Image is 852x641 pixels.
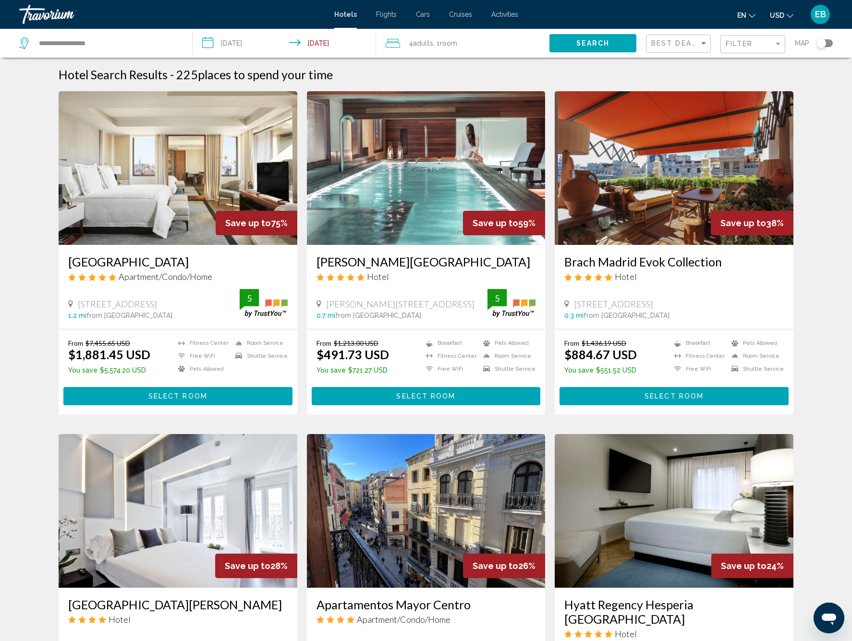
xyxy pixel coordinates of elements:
span: From [564,339,579,347]
span: Best Deals [651,39,702,47]
a: [PERSON_NAME][GEOGRAPHIC_DATA] [316,254,536,269]
h1: Hotel Search Results [59,67,168,82]
div: 4 star Apartment [316,614,536,625]
del: $7,455.65 USD [85,339,130,347]
div: 5 star Apartment [68,271,288,282]
span: places to spend your time [198,67,333,82]
button: Travelers: 4 adults, 0 children [376,29,549,58]
a: Cruises [449,11,472,18]
span: from [GEOGRAPHIC_DATA] [335,312,421,319]
a: Select Room [312,389,541,400]
button: Select Room [63,387,292,405]
h2: 225 [176,67,333,82]
ins: $884.67 USD [564,347,637,362]
span: 0.7 mi [316,312,335,319]
li: Pets Allowed [727,339,784,347]
button: Change language [737,8,755,22]
button: Change currency [770,8,793,22]
button: Search [549,34,636,52]
li: Pets Allowed [173,365,231,373]
li: Free WiFi [669,365,727,373]
li: Free WiFi [173,352,231,360]
span: from [GEOGRAPHIC_DATA] [86,312,172,319]
img: Hotel image [555,434,793,588]
div: 28% [215,554,297,578]
iframe: Button to launch messaging window [814,603,844,633]
span: From [68,339,83,347]
span: Filter [726,40,753,48]
div: 24% [711,554,793,578]
button: Select Room [312,387,541,405]
li: Room Service [231,339,288,347]
span: , 1 [433,36,457,50]
img: Hotel image [307,91,546,245]
li: Shuttle Service [478,365,536,373]
span: Select Room [645,393,704,400]
span: From [316,339,331,347]
span: Save up to [473,561,518,571]
li: Free WiFi [421,365,478,373]
a: Travorium [19,5,325,24]
span: from [GEOGRAPHIC_DATA] [584,312,669,319]
span: Cars [416,11,430,18]
span: [STREET_ADDRESS] [574,299,653,309]
li: Room Service [727,352,784,360]
button: Filter [720,35,785,54]
span: Hotel [615,629,637,639]
div: 5 [240,292,259,304]
a: Apartamentos Mayor Centro [316,597,536,612]
div: 5 star Hotel [564,271,784,282]
span: Hotels [334,11,357,18]
button: Check-in date: Nov 3, 2025 Check-out date: Nov 4, 2025 [193,29,376,58]
span: Search [576,40,610,48]
a: Hyatt Regency Hesperia [GEOGRAPHIC_DATA] [564,597,784,626]
span: Adults [413,39,433,47]
span: 1.2 mi [68,312,86,319]
a: [GEOGRAPHIC_DATA] [68,254,288,269]
h3: [GEOGRAPHIC_DATA][PERSON_NAME] [68,597,288,612]
span: [STREET_ADDRESS] [78,299,157,309]
div: 5 [487,292,507,304]
a: Hotel image [307,434,546,588]
span: You save [68,366,97,374]
li: Pets Allowed [478,339,536,347]
div: 59% [463,211,545,235]
img: trustyou-badge.svg [487,289,536,317]
img: Hotel image [59,434,297,588]
span: Save up to [721,561,767,571]
button: Toggle map [809,39,833,48]
img: trustyou-badge.svg [240,289,288,317]
span: en [737,12,746,19]
button: User Menu [808,4,833,24]
div: 75% [216,211,297,235]
button: Select Room [560,387,789,405]
span: Room [440,39,457,47]
li: Breakfast [669,339,727,347]
a: Hotel image [555,91,793,245]
span: Save up to [225,561,270,571]
li: Room Service [478,352,536,360]
span: [PERSON_NAME][STREET_ADDRESS] [326,299,475,309]
li: Fitness Center [173,339,231,347]
li: Shuttle Service [231,352,288,360]
li: Fitness Center [669,352,727,360]
span: You save [564,366,594,374]
a: Brach Madrid Evok Collection [564,254,784,269]
a: Activities [491,11,518,18]
span: 4 [409,36,433,50]
li: Fitness Center [421,352,478,360]
span: Flights [376,11,397,18]
div: 26% [463,554,545,578]
ins: $491.73 USD [316,347,389,362]
span: Apartment/Condo/Home [357,614,450,625]
div: 5 star Hotel [316,271,536,282]
span: Hotel [109,614,131,625]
